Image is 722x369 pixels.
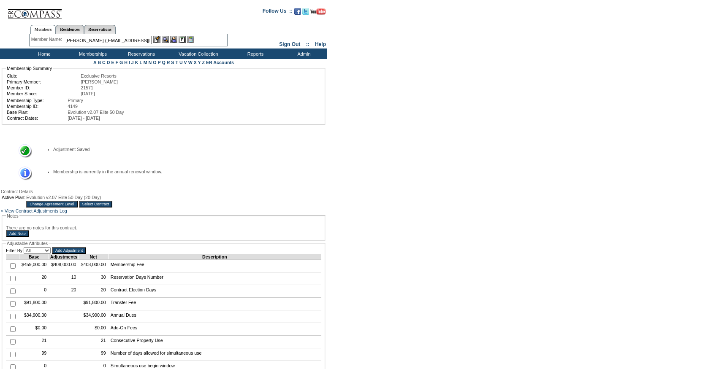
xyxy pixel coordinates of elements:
[302,8,309,15] img: Follow us on Twitter
[165,48,230,59] td: Vacation Collection
[19,254,49,260] td: Base
[279,48,327,59] td: Admin
[7,98,67,103] td: Membership Type:
[230,48,279,59] td: Reports
[162,60,165,65] a: Q
[79,201,113,207] input: Select Contract
[81,79,118,84] span: [PERSON_NAME]
[158,60,161,65] a: P
[7,2,62,19] img: Compass Home
[68,48,116,59] td: Memberships
[68,110,124,115] span: Evolution v2.07 Elite 50 Day
[79,254,108,260] td: Net
[7,85,80,90] td: Member ID:
[84,25,116,34] a: Reservations
[175,60,178,65] a: T
[7,104,67,109] td: Membership ID:
[53,147,313,152] li: Adjustment Saved
[310,8,326,15] img: Subscribe to our YouTube Channel
[263,7,293,17] td: Follow Us ::
[131,60,134,65] a: J
[7,73,80,78] td: Club:
[7,116,67,121] td: Contract Dates:
[79,348,108,361] td: 99
[81,85,93,90] span: 21571
[194,60,197,65] a: X
[19,323,49,336] td: $0.00
[108,310,321,323] td: Annual Dues
[124,60,128,65] a: H
[53,169,313,174] li: Membership is currently in the annual renewal window.
[19,260,49,272] td: $459,000.00
[179,60,183,65] a: U
[2,195,25,200] td: Active Plan:
[6,230,29,237] input: Add Note
[1,208,67,213] a: » View Contract Adjustments Log
[68,104,78,109] span: 4149
[108,348,321,361] td: Number of days allowed for simultaneous use
[170,36,177,43] img: Impersonate
[153,36,160,43] img: b_edit.gif
[19,336,49,348] td: 21
[19,272,49,285] td: 20
[6,247,51,254] td: Filter By:
[79,272,108,285] td: 30
[315,41,326,47] a: Help
[19,310,49,323] td: $34,900.00
[108,272,321,285] td: Reservation Days Number
[306,41,309,47] span: ::
[31,36,64,43] div: Member Name:
[108,336,321,348] td: Consecutive Property Use
[19,285,49,298] td: 0
[13,144,32,158] img: Success Message
[279,41,300,47] a: Sign Out
[310,11,326,16] a: Subscribe to our YouTube Channel
[7,110,67,115] td: Base Plan:
[153,60,156,65] a: O
[26,195,101,200] span: Evolution v2.07 Elite 50 Day (20 Day)
[1,189,326,194] div: Contract Details
[52,247,86,254] input: Add Adjustment
[56,25,84,34] a: Residences
[98,60,101,65] a: B
[149,60,152,65] a: N
[188,60,193,65] a: W
[7,91,80,96] td: Member Since:
[108,285,321,298] td: Contract Election Days
[79,285,108,298] td: 20
[19,298,49,310] td: $91,800.00
[81,91,95,96] span: [DATE]
[184,60,187,65] a: V
[49,254,79,260] td: Adjustments
[187,36,194,43] img: b_calculator.gif
[26,201,77,207] input: Change Agreement Level
[108,260,321,272] td: Membership Fee
[6,66,53,71] legend: Membership Summary
[167,60,170,65] a: R
[19,348,49,361] td: 99
[162,36,169,43] img: View
[108,254,321,260] td: Description
[102,60,106,65] a: C
[49,285,79,298] td: 20
[202,60,205,65] a: Z
[6,213,19,218] legend: Notes
[49,260,79,272] td: $408,000.00
[108,298,321,310] td: Transfer Fee
[13,167,32,180] img: Information Message
[79,310,108,323] td: $34,900.00
[115,60,118,65] a: F
[111,60,114,65] a: E
[79,336,108,348] td: 21
[108,323,321,336] td: Add-On Fees
[30,25,56,34] a: Members
[49,272,79,285] td: 10
[79,323,108,336] td: $0.00
[81,73,117,78] span: Exclusive Resorts
[19,48,68,59] td: Home
[79,298,108,310] td: $91,800.00
[294,11,301,16] a: Become our fan on Facebook
[139,60,142,65] a: L
[107,60,110,65] a: D
[206,60,234,65] a: ER Accounts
